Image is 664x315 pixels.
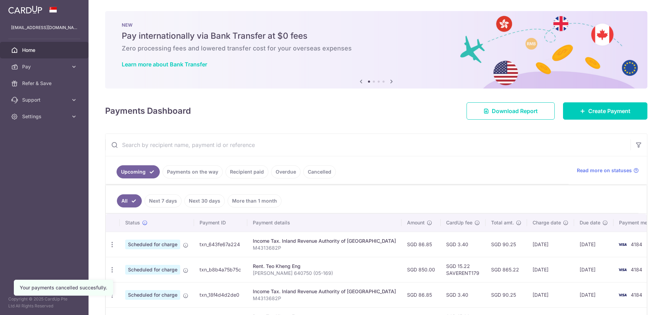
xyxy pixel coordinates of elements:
span: Settings [22,113,68,120]
span: Status [125,219,140,226]
td: [DATE] [574,232,614,257]
td: SGD 3.40 [441,282,486,307]
h6: Zero processing fees and lowered transfer cost for your overseas expenses [122,44,631,53]
p: [EMAIL_ADDRESS][DOMAIN_NAME] [11,24,77,31]
a: All [117,194,142,207]
span: 4184 [631,292,642,298]
span: CardUp fee [446,219,472,226]
span: Read more on statuses [577,167,632,174]
a: Overdue [271,165,301,178]
span: Refer & Save [22,80,68,87]
span: Pay [22,63,68,70]
img: Bank Card [616,266,629,274]
td: SGD 90.25 [486,232,527,257]
td: SGD 15.22 SAVERENT179 [441,257,486,282]
iframe: Opens a widget where you can find more information [620,294,657,312]
th: Payment ID [194,214,247,232]
span: Due date [580,219,600,226]
img: CardUp [8,6,42,14]
div: Rent. Teo Kheng Eng [253,263,396,270]
p: M4313682P [253,244,396,251]
td: txn_18f4d4d2de0 [194,282,247,307]
td: txn_b8b4a75b75c [194,257,247,282]
span: Charge date [533,219,561,226]
td: SGD 86.85 [402,282,441,307]
span: Amount [407,219,425,226]
td: [DATE] [574,282,614,307]
h5: Pay internationally via Bank Transfer at $0 fees [122,30,631,41]
span: Scheduled for charge [125,240,180,249]
a: Next 30 days [184,194,225,207]
h4: Payments Dashboard [105,105,191,117]
a: Create Payment [563,102,647,120]
td: SGD 3.40 [441,232,486,257]
p: M4313682P [253,295,396,302]
a: Upcoming [117,165,160,178]
div: Your payments cancelled succesfully. [20,284,107,291]
td: SGD 86.85 [402,232,441,257]
td: SGD 865.22 [486,257,527,282]
a: Next 7 days [145,194,182,207]
span: Home [22,47,68,54]
a: Recipient paid [225,165,268,178]
p: [PERSON_NAME] 640750 (05-169) [253,270,396,277]
td: [DATE] [527,282,574,307]
td: [DATE] [527,257,574,282]
td: [DATE] [527,232,574,257]
th: Payment details [247,214,402,232]
td: SGD 850.00 [402,257,441,282]
span: Scheduled for charge [125,290,180,300]
td: txn_643fe67a224 [194,232,247,257]
a: More than 1 month [228,194,282,207]
span: 4184 [631,267,642,272]
img: Bank Card [616,240,629,249]
td: SGD 90.25 [486,282,527,307]
a: Payments on the way [163,165,223,178]
a: Read more on statuses [577,167,639,174]
span: Support [22,96,68,103]
img: Bank transfer banner [105,11,647,89]
img: Bank Card [616,291,629,299]
a: Learn more about Bank Transfer [122,61,207,68]
span: Scheduled for charge [125,265,180,275]
span: Total amt. [491,219,514,226]
div: Income Tax. Inland Revenue Authority of [GEOGRAPHIC_DATA] [253,238,396,244]
span: 4184 [631,241,642,247]
p: NEW [122,22,631,28]
input: Search by recipient name, payment id or reference [105,134,630,156]
div: Income Tax. Inland Revenue Authority of [GEOGRAPHIC_DATA] [253,288,396,295]
span: Create Payment [588,107,630,115]
span: Download Report [492,107,538,115]
td: [DATE] [574,257,614,282]
a: Download Report [467,102,555,120]
a: Cancelled [303,165,336,178]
